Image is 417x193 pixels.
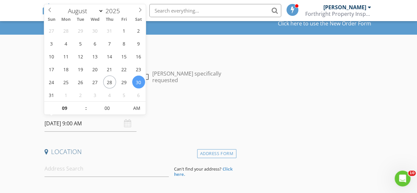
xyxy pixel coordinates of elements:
[44,17,59,22] span: Sun
[45,63,58,76] span: August 17, 2025
[408,171,416,176] span: 10
[42,9,115,23] a: SPECTORA
[74,76,87,88] span: August 26, 2025
[89,88,102,101] span: September 3, 2025
[89,63,102,76] span: August 20, 2025
[103,50,116,63] span: August 14, 2025
[118,24,131,37] span: August 1, 2025
[131,17,146,22] span: Sat
[102,17,117,22] span: Thu
[45,161,169,177] input: Address Search
[89,50,102,63] span: August 13, 2025
[74,88,87,101] span: September 2, 2025
[74,37,87,50] span: August 5, 2025
[89,24,102,37] span: July 30, 2025
[132,63,145,76] span: August 23, 2025
[132,50,145,63] span: August 16, 2025
[45,147,234,156] h4: Location
[45,88,58,101] span: August 31, 2025
[323,4,366,11] div: [PERSON_NAME]
[59,17,73,22] span: Mon
[174,166,233,177] strong: Click here.
[74,24,87,37] span: July 29, 2025
[103,76,116,88] span: August 28, 2025
[117,17,131,22] span: Fri
[118,50,131,63] span: August 15, 2025
[85,102,87,115] span: :
[45,76,58,88] span: August 24, 2025
[45,50,58,63] span: August 10, 2025
[103,37,116,50] span: August 7, 2025
[128,102,146,115] span: Click to toggle
[278,21,371,26] a: Click here to use the New Order Form
[73,17,88,22] span: Tue
[118,88,131,101] span: September 5, 2025
[45,37,58,50] span: August 3, 2025
[88,17,102,22] span: Wed
[118,37,131,50] span: August 8, 2025
[132,76,145,88] span: August 30, 2025
[60,76,73,88] span: August 25, 2025
[60,63,73,76] span: August 18, 2025
[174,166,222,172] span: Can't find your address?
[60,88,73,101] span: September 1, 2025
[103,63,116,76] span: August 21, 2025
[305,11,371,17] div: Forthright Property Inspections
[197,149,236,158] div: Address Form
[118,63,131,76] span: August 22, 2025
[103,88,116,101] span: September 4, 2025
[152,70,234,83] label: [PERSON_NAME] specifically requested
[395,171,410,186] iframe: Intercom live chat
[118,76,131,88] span: August 29, 2025
[89,37,102,50] span: August 6, 2025
[74,50,87,63] span: August 12, 2025
[60,37,73,50] span: August 4, 2025
[60,50,73,63] span: August 11, 2025
[149,4,281,17] input: Search everything...
[42,3,56,18] img: The Best Home Inspection Software - Spectora
[74,63,87,76] span: August 19, 2025
[60,24,73,37] span: July 28, 2025
[103,24,116,37] span: July 31, 2025
[61,3,115,17] span: SPECTORA
[89,76,102,88] span: August 27, 2025
[132,24,145,37] span: August 2, 2025
[104,7,125,15] input: Year
[45,115,136,132] input: Select date
[45,24,58,37] span: July 27, 2025
[132,88,145,101] span: September 6, 2025
[132,37,145,50] span: August 9, 2025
